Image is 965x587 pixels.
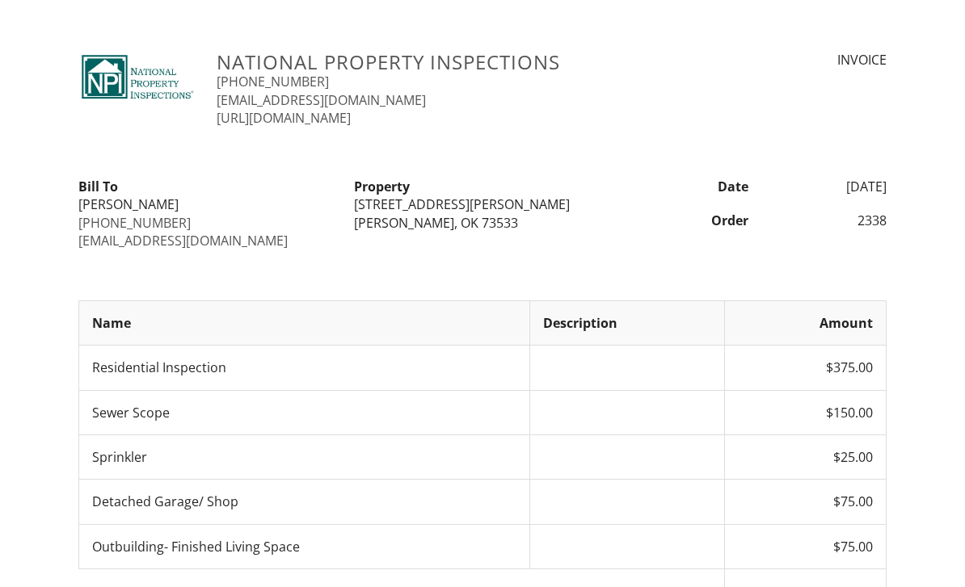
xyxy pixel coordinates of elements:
[699,51,887,69] div: INVOICE
[354,195,610,213] div: [STREET_ADDRESS][PERSON_NAME]
[354,214,610,232] div: [PERSON_NAME], OK 73533
[758,178,896,195] div: [DATE]
[78,232,288,249] a: [EMAIL_ADDRESS][DOMAIN_NAME]
[724,524,886,568] td: $75.00
[217,73,329,90] a: [PHONE_NUMBER]
[217,51,680,73] h3: National Property Inspections
[724,480,886,524] td: $75.00
[724,390,886,434] td: $150.00
[530,300,725,345] th: Description
[621,212,759,229] div: Order
[79,346,530,390] td: Residential Inspection
[354,178,410,195] strong: Property
[79,390,530,434] td: Sewer Scope
[758,212,896,229] div: 2338
[78,195,335,213] div: [PERSON_NAME]
[78,51,197,102] img: npilogotm.jpg
[79,434,530,479] td: Sprinkler
[79,300,530,345] th: Name
[621,178,759,195] div: Date
[217,109,351,127] a: [URL][DOMAIN_NAME]
[724,300,886,345] th: Amount
[724,434,886,479] td: $25.00
[78,214,191,232] a: [PHONE_NUMBER]
[79,524,530,568] td: Outbuilding- Finished Living Space
[724,346,886,390] td: $375.00
[79,480,530,524] td: Detached Garage/ Shop
[78,178,118,195] strong: Bill To
[217,91,426,109] a: [EMAIL_ADDRESS][DOMAIN_NAME]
